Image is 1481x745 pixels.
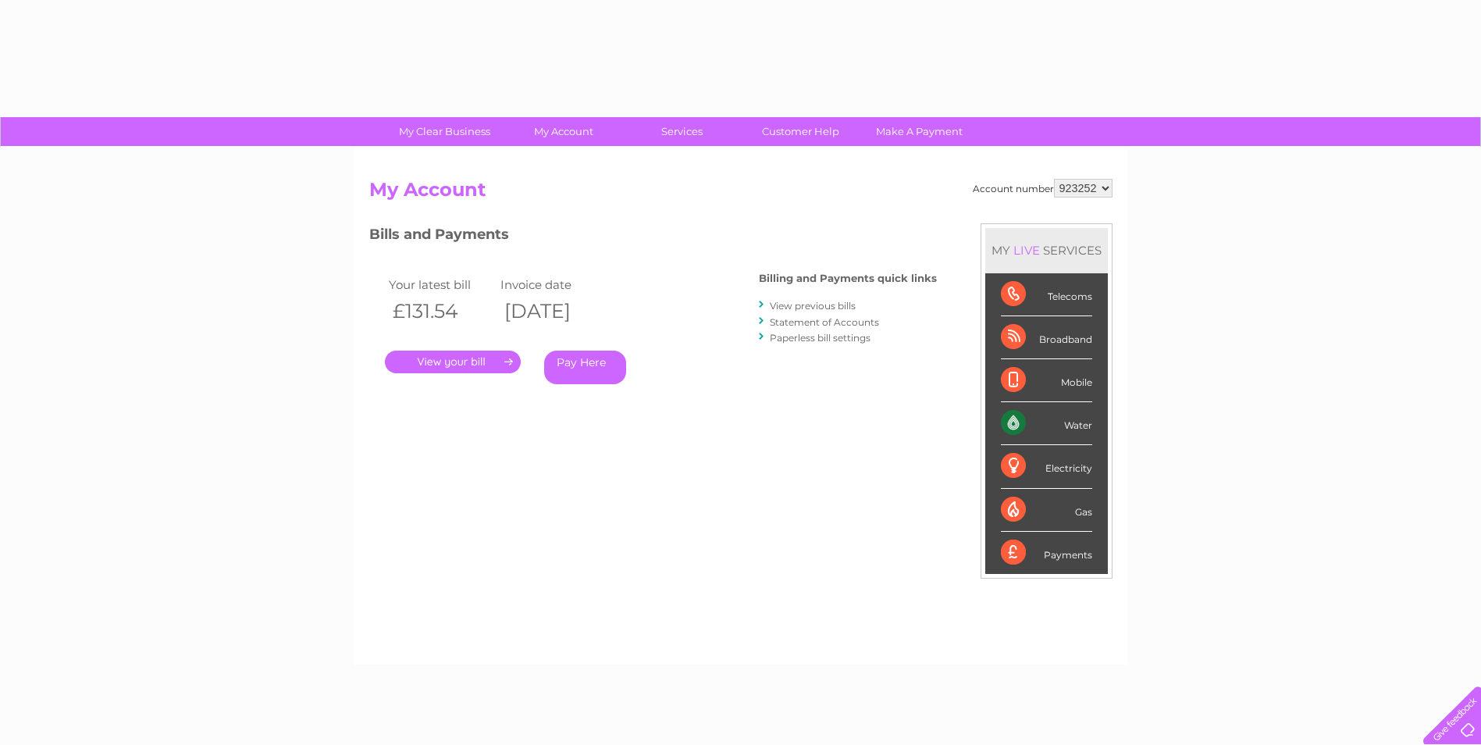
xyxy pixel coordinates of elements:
[1001,489,1092,532] div: Gas
[759,273,937,284] h4: Billing and Payments quick links
[497,295,609,327] th: [DATE]
[1001,316,1092,359] div: Broadband
[369,223,937,251] h3: Bills and Payments
[497,274,609,295] td: Invoice date
[1010,243,1043,258] div: LIVE
[736,117,865,146] a: Customer Help
[1001,359,1092,402] div: Mobile
[770,332,870,344] a: Paperless bill settings
[985,228,1108,273] div: MY SERVICES
[499,117,628,146] a: My Account
[385,351,521,373] a: .
[770,316,879,328] a: Statement of Accounts
[385,295,497,327] th: £131.54
[385,274,497,295] td: Your latest bill
[1001,445,1092,488] div: Electricity
[380,117,509,146] a: My Clear Business
[770,300,856,312] a: View previous bills
[855,117,984,146] a: Make A Payment
[1001,273,1092,316] div: Telecoms
[1001,402,1092,445] div: Water
[369,179,1113,209] h2: My Account
[544,351,626,384] a: Pay Here
[618,117,746,146] a: Services
[973,179,1113,198] div: Account number
[1001,532,1092,574] div: Payments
